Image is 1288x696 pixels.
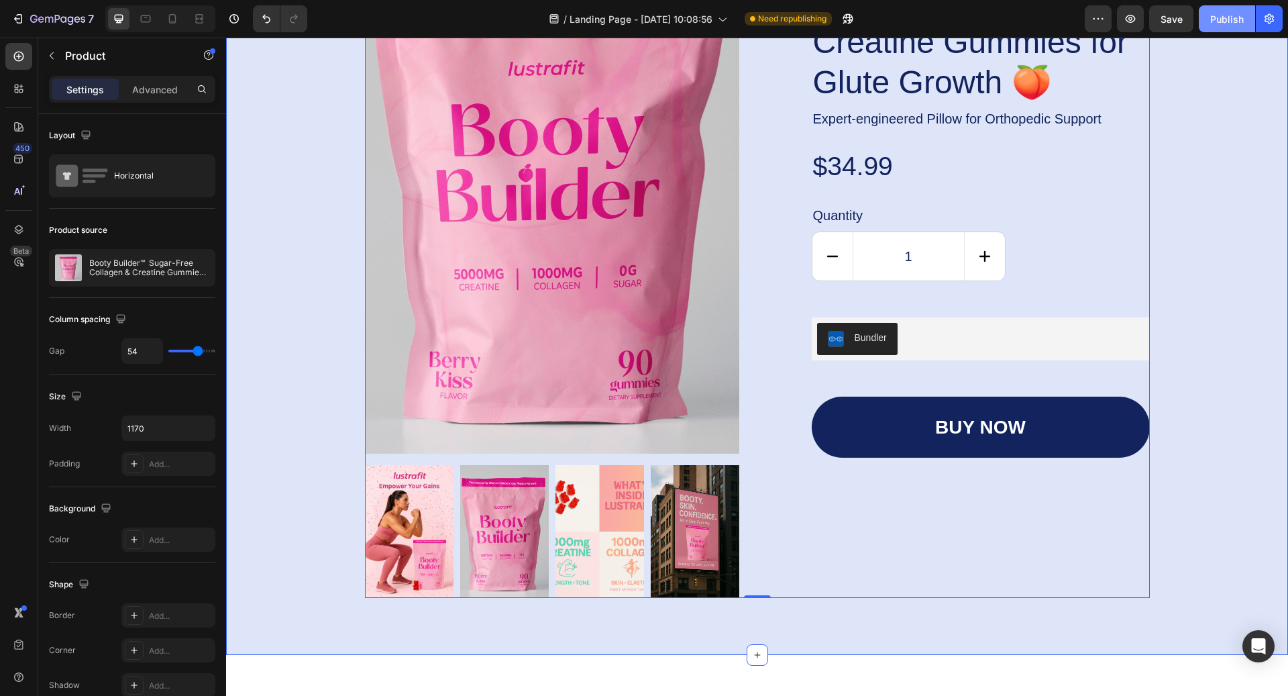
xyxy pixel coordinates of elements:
[758,13,826,25] span: Need republishing
[253,5,307,32] div: Undo/Redo
[132,83,178,97] p: Advanced
[149,645,212,657] div: Add...
[226,38,1288,696] iframe: Design area
[114,160,196,191] div: Horizontal
[629,293,661,307] div: Bundler
[1242,630,1275,662] div: Open Intercom Messenger
[149,680,212,692] div: Add...
[586,359,924,420] button: buy now
[66,83,104,97] p: Settings
[10,246,32,256] div: Beta
[49,500,114,518] div: Background
[49,311,129,329] div: Column spacing
[627,195,739,243] input: quantity
[1149,5,1193,32] button: Save
[49,534,70,546] div: Color
[149,534,212,546] div: Add...
[49,609,75,622] div: Border
[149,610,212,622] div: Add...
[563,12,567,26] span: /
[122,339,162,363] input: Auto
[586,168,924,188] div: Quantity
[49,388,85,406] div: Size
[49,679,80,691] div: Shadow
[89,258,209,277] p: Booty Builder™ Sugar-Free Collagen & Creatine Gummies for Glute Growth 🍑
[1210,12,1244,26] div: Publish
[13,143,32,154] div: 450
[49,345,64,357] div: Gap
[602,293,618,309] img: Bundler.png
[739,195,779,243] button: increment
[149,458,212,470] div: Add...
[49,458,80,470] div: Padding
[122,416,215,440] input: Auto
[49,422,71,434] div: Width
[1161,13,1183,25] span: Save
[55,254,82,281] img: product feature img
[709,378,800,401] div: buy now
[587,73,893,90] p: Expert-engineered Pillow for Orthopedic Support
[591,285,672,317] button: Bundler
[49,644,76,656] div: Corner
[65,48,179,64] p: Product
[586,195,627,243] button: decrement
[49,224,107,236] div: Product source
[586,111,924,147] div: $34.99
[1199,5,1255,32] button: Publish
[570,12,712,26] span: Landing Page - [DATE] 10:08:56
[49,576,92,594] div: Shape
[5,5,100,32] button: 7
[49,127,94,145] div: Layout
[88,11,94,27] p: 7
